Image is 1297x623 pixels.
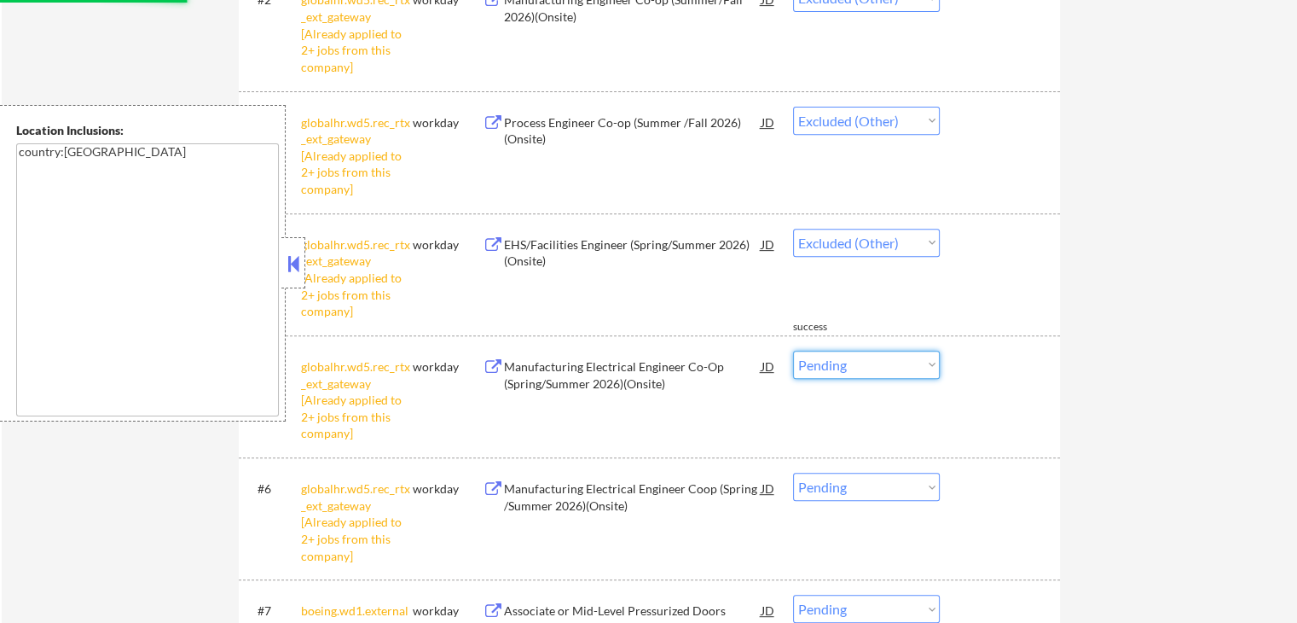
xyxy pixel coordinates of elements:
[413,114,483,131] div: workday
[793,320,861,335] div: success
[413,358,483,376] div: workday
[258,603,287,620] div: #7
[760,229,777,259] div: JD
[504,480,761,514] div: Manufacturing Electrical Engineer Coop (Spring /Summer 2026)(Onsite)
[504,236,761,270] div: EHS/Facilities Engineer (Spring/Summer 2026)(Onsite)
[301,236,413,320] div: globalhr.wd5.rec_rtx_ext_gateway [Already applied to 2+ jobs from this company]
[301,114,413,198] div: globalhr.wd5.rec_rtx_ext_gateway [Already applied to 2+ jobs from this company]
[760,351,777,381] div: JD
[413,480,483,498] div: workday
[413,236,483,253] div: workday
[16,122,279,139] div: Location Inclusions:
[760,107,777,137] div: JD
[301,480,413,564] div: globalhr.wd5.rec_rtx_ext_gateway [Already applied to 2+ jobs from this company]
[504,358,761,392] div: Manufacturing Electrical Engineer Co-Op (Spring/Summer 2026)(Onsite)
[504,114,761,148] div: Process Engineer Co-op (Summer /Fall 2026)(Onsite)
[258,480,287,498] div: #6
[301,358,413,442] div: globalhr.wd5.rec_rtx_ext_gateway [Already applied to 2+ jobs from this company]
[413,603,483,620] div: workday
[760,473,777,504] div: JD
